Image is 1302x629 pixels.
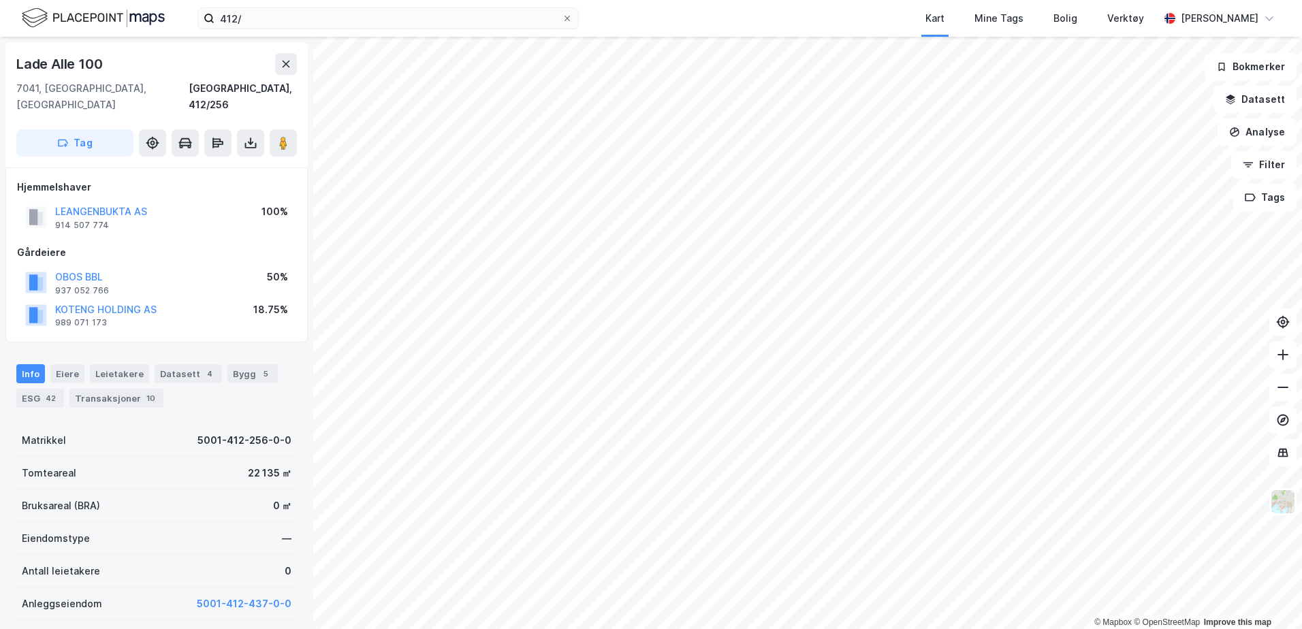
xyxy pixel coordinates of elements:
[22,465,76,481] div: Tomteareal
[22,596,102,612] div: Anleggseiendom
[189,80,297,113] div: [GEOGRAPHIC_DATA], 412/256
[69,389,163,408] div: Transaksjoner
[227,364,278,383] div: Bygg
[1231,151,1297,178] button: Filter
[1107,10,1144,27] div: Verktøy
[22,530,90,547] div: Eiendomstype
[1134,617,1200,627] a: OpenStreetMap
[203,367,217,381] div: 4
[1270,489,1296,515] img: Z
[197,432,291,449] div: 5001-412-256-0-0
[1234,564,1302,629] iframe: Chat Widget
[197,596,291,612] button: 5001-412-437-0-0
[259,367,272,381] div: 5
[22,6,165,30] img: logo.f888ab2527a4732fd821a326f86c7f29.svg
[43,391,59,405] div: 42
[261,204,288,220] div: 100%
[1233,184,1297,211] button: Tags
[1204,617,1271,627] a: Improve this map
[90,364,149,383] div: Leietakere
[16,129,133,157] button: Tag
[16,389,64,408] div: ESG
[215,8,562,29] input: Søk på adresse, matrikkel, gårdeiere, leietakere eller personer
[155,364,222,383] div: Datasett
[285,563,291,579] div: 0
[1181,10,1258,27] div: [PERSON_NAME]
[144,391,158,405] div: 10
[925,10,944,27] div: Kart
[1218,118,1297,146] button: Analyse
[1094,617,1132,627] a: Mapbox
[55,220,109,231] div: 914 507 774
[22,563,100,579] div: Antall leietakere
[1205,53,1297,80] button: Bokmerker
[16,53,105,75] div: Lade Alle 100
[17,179,296,195] div: Hjemmelshaver
[22,432,66,449] div: Matrikkel
[267,269,288,285] div: 50%
[248,465,291,481] div: 22 135 ㎡
[253,302,288,318] div: 18.75%
[16,80,189,113] div: 7041, [GEOGRAPHIC_DATA], [GEOGRAPHIC_DATA]
[1053,10,1077,27] div: Bolig
[974,10,1023,27] div: Mine Tags
[50,364,84,383] div: Eiere
[1213,86,1297,113] button: Datasett
[1234,564,1302,629] div: Kontrollprogram for chat
[55,285,109,296] div: 937 052 766
[55,317,107,328] div: 989 071 173
[273,498,291,514] div: 0 ㎡
[22,498,100,514] div: Bruksareal (BRA)
[17,244,296,261] div: Gårdeiere
[16,364,45,383] div: Info
[282,530,291,547] div: —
